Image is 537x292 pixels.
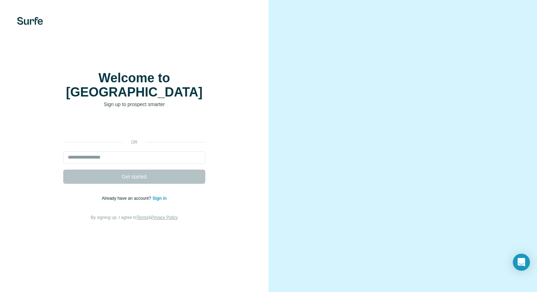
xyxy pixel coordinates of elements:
[137,215,148,220] a: Terms
[102,196,153,201] span: Already have an account?
[63,71,205,99] h1: Welcome to [GEOGRAPHIC_DATA]
[151,215,178,220] a: Privacy Policy
[17,17,43,25] img: Surfe's logo
[63,101,205,108] p: Sign up to prospect smarter
[60,119,209,134] iframe: Sign in with Google Button
[152,196,167,201] a: Sign in
[123,139,146,145] p: or
[513,254,530,271] div: Open Intercom Messenger
[91,215,178,220] span: By signing up, I agree to &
